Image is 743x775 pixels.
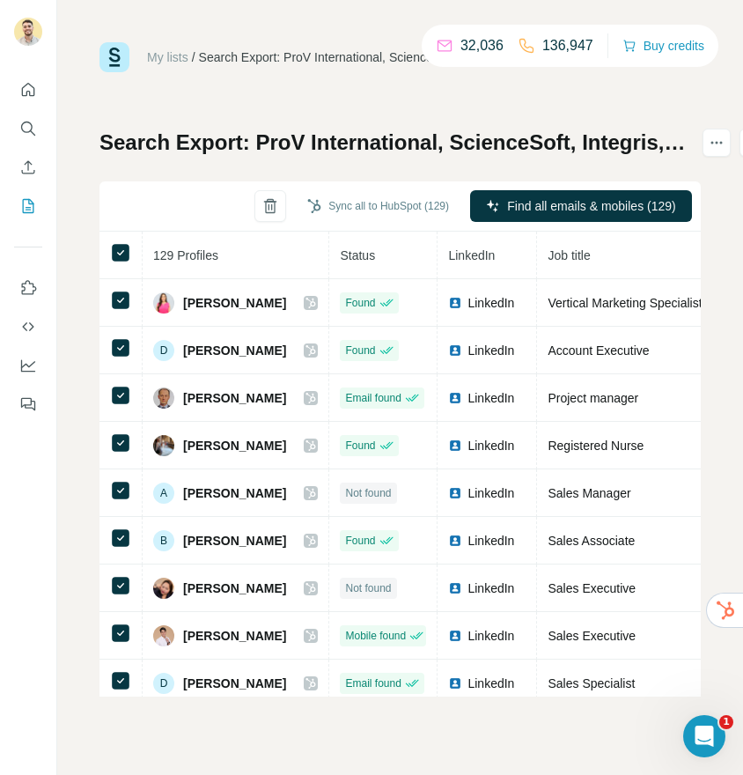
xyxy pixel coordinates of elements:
button: My lists [14,190,42,222]
span: Project manager [548,391,638,405]
span: Found [345,295,375,311]
li: / [192,48,195,66]
button: Sync all to HubSpot (129) [295,193,461,219]
span: LinkedIn [467,437,514,454]
p: 32,036 [460,35,504,56]
img: Avatar [153,578,174,599]
span: 129 Profiles [153,248,218,262]
img: LinkedIn logo [448,581,462,595]
span: 1 [719,715,733,729]
span: [PERSON_NAME] [183,437,286,454]
img: LinkedIn logo [448,629,462,643]
div: Search Export: ProV International, ScienceSoft, Integris, Executech, Ntiva, Inc., OneNeck IT Solu... [199,48,551,66]
h1: Search Export: ProV International, ScienceSoft, Integris, Executech, Ntiva, Inc., OneNeck IT Solu... [99,129,687,157]
img: Avatar [153,292,174,314]
span: Status [340,248,375,262]
span: Job title [548,248,590,262]
div: B [153,530,174,551]
p: 136,947 [542,35,593,56]
span: [PERSON_NAME] [183,484,286,502]
span: Sales Associate [548,534,635,548]
span: Account Executive [548,343,649,358]
button: Dashboard [14,350,42,381]
button: Find all emails & mobiles (129) [470,190,692,222]
button: Buy credits [622,33,704,58]
button: Feedback [14,388,42,420]
span: LinkedIn [467,627,514,645]
button: Quick start [14,74,42,106]
button: Use Surfe on LinkedIn [14,272,42,304]
span: Found [345,533,375,549]
span: Not found [345,580,391,596]
span: Not found [345,485,391,501]
button: actions [703,129,731,157]
span: [PERSON_NAME] [183,627,286,645]
span: Email found [345,675,401,691]
span: LinkedIn [467,294,514,312]
img: Avatar [153,387,174,409]
span: Sales Specialist [548,676,635,690]
span: Sales Executive [548,581,636,595]
span: LinkedIn [448,248,495,262]
img: Avatar [153,435,174,456]
span: [PERSON_NAME] [183,389,286,407]
span: LinkedIn [467,675,514,692]
img: Surfe Logo [99,42,129,72]
img: Avatar [153,625,174,646]
img: LinkedIn logo [448,391,462,405]
img: LinkedIn logo [448,534,462,548]
span: Sales Manager [548,486,630,500]
span: [PERSON_NAME] [183,342,286,359]
img: LinkedIn logo [448,439,462,453]
div: D [153,673,174,694]
a: My lists [147,50,188,64]
span: [PERSON_NAME] [183,579,286,597]
img: LinkedIn logo [448,676,462,690]
span: LinkedIn [467,484,514,502]
img: LinkedIn logo [448,343,462,358]
span: Find all emails & mobiles (129) [507,197,675,215]
button: Use Surfe API [14,311,42,343]
img: LinkedIn logo [448,296,462,310]
span: [PERSON_NAME] [183,675,286,692]
img: LinkedIn logo [448,486,462,500]
span: LinkedIn [467,389,514,407]
span: Mobile found [345,628,406,644]
span: LinkedIn [467,532,514,550]
iframe: Intercom live chat [683,715,725,757]
span: [PERSON_NAME] [183,532,286,550]
span: Found [345,438,375,454]
span: Found [345,343,375,358]
span: [PERSON_NAME] [183,294,286,312]
span: Registered Nurse [548,439,644,453]
span: Sales Executive [548,629,636,643]
div: A [153,483,174,504]
span: LinkedIn [467,342,514,359]
span: Vertical Marketing Specialist [548,296,702,310]
div: D [153,340,174,361]
button: Enrich CSV [14,151,42,183]
span: Email found [345,390,401,406]
img: Avatar [14,18,42,46]
span: LinkedIn [467,579,514,597]
button: Search [14,113,42,144]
